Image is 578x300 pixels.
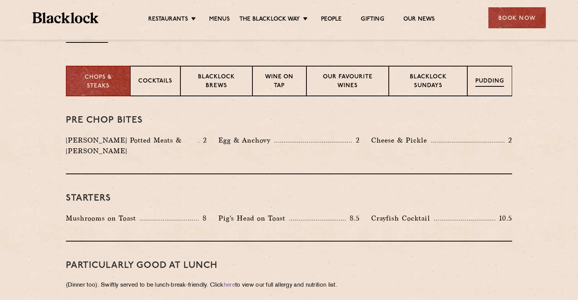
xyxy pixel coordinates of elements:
[66,213,140,224] p: Mushrooms on Toast
[209,16,230,24] a: Menus
[403,16,435,24] a: Our News
[138,77,172,87] p: Cocktails
[260,73,298,91] p: Wine on Tap
[66,115,512,125] h3: Pre Chop Bites
[321,16,342,24] a: People
[475,77,504,87] p: Pudding
[361,16,384,24] a: Gifting
[314,73,381,91] p: Our favourite wines
[66,261,512,271] h3: PARTICULARLY GOOD AT LUNCH
[66,193,512,203] h3: Starters
[33,12,99,23] img: BL_Textured_Logo-footer-cropped.svg
[218,135,274,146] p: Egg & Anchovy
[488,7,546,28] div: Book Now
[199,213,207,223] p: 8
[495,213,512,223] p: 10.5
[239,16,300,24] a: The Blacklock Way
[66,280,512,291] p: (Dinner too). Swiftly served to be lunch-break-friendly. Click to view our full allergy and nutri...
[371,135,431,146] p: Cheese & Pickle
[397,73,459,91] p: Blacklock Sundays
[74,73,122,91] p: Chops & Steaks
[188,73,244,91] p: Blacklock Brews
[148,16,188,24] a: Restaurants
[352,135,360,145] p: 2
[66,135,198,156] p: [PERSON_NAME] Potted Meats & [PERSON_NAME]
[199,135,207,145] p: 2
[504,135,512,145] p: 2
[218,213,289,224] p: Pig's Head on Toast
[346,213,360,223] p: 8.5
[224,282,235,288] a: here
[371,213,434,224] p: Crayfish Cocktail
